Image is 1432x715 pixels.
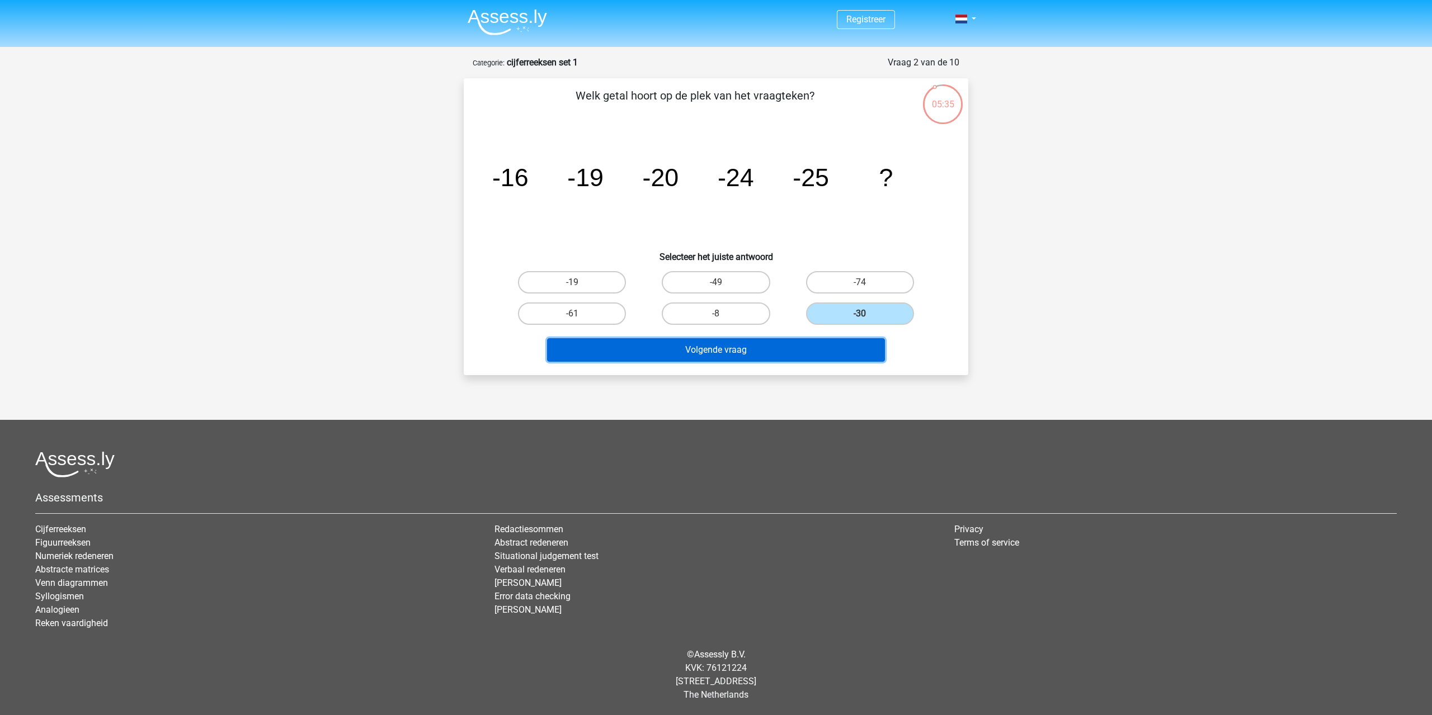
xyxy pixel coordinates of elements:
tspan: -25 [793,163,829,191]
small: Categorie: [473,59,505,67]
label: -19 [518,271,626,293]
label: -30 [806,302,914,325]
tspan: ? [879,163,893,191]
p: Welk getal hoort op de plek van het vraagteken? [482,87,908,121]
img: Assessly logo [35,451,115,477]
a: Figuurreeksen [35,537,91,548]
label: -74 [806,271,914,293]
strong: cijferreeksen set 1 [507,57,578,68]
a: [PERSON_NAME] [494,604,562,615]
tspan: -20 [643,163,679,191]
tspan: -24 [718,163,754,191]
a: Analogieen [35,604,79,615]
label: -8 [662,302,770,325]
a: Registreer [846,14,885,25]
a: Venn diagrammen [35,577,108,588]
a: Situational judgement test [494,551,599,561]
img: Assessly [468,9,547,35]
a: Terms of service [954,537,1019,548]
a: Abstracte matrices [35,564,109,575]
h6: Selecteer het juiste antwoord [482,243,950,262]
a: [PERSON_NAME] [494,577,562,588]
label: -61 [518,302,626,325]
div: Vraag 2 van de 10 [888,56,959,69]
a: Reken vaardigheid [35,618,108,628]
tspan: -16 [492,163,529,191]
h5: Assessments [35,491,1397,504]
a: Cijferreeksen [35,524,86,534]
a: Syllogismen [35,591,84,602]
a: Redactiesommen [494,524,563,534]
div: © KVK: 76121224 [STREET_ADDRESS] The Netherlands [27,639,1405,711]
a: Numeriek redeneren [35,551,114,561]
a: Abstract redeneren [494,537,568,548]
tspan: -19 [567,163,604,191]
div: 05:35 [922,83,964,111]
a: Error data checking [494,591,571,602]
a: Privacy [954,524,983,534]
a: Verbaal redeneren [494,564,566,575]
label: -49 [662,271,770,293]
a: Assessly B.V. [694,649,746,660]
button: Volgende vraag [547,338,885,362]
